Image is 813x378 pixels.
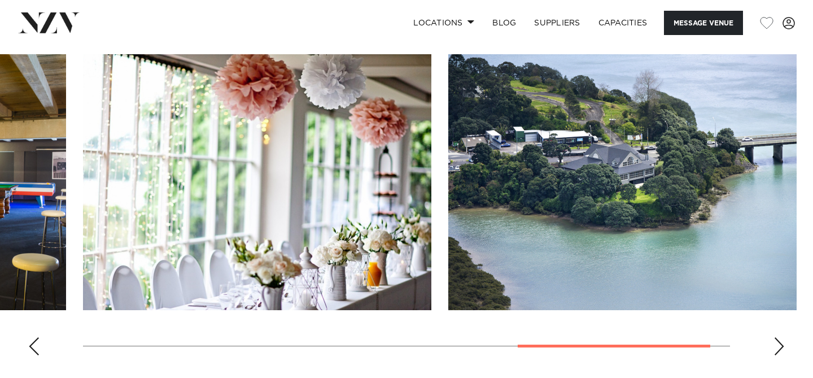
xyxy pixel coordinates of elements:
a: Capacities [589,11,657,35]
a: Locations [404,11,483,35]
a: SUPPLIERS [525,11,589,35]
button: Message Venue [664,11,743,35]
img: nzv-logo.png [18,12,80,33]
swiper-slide: 5 / 6 [83,54,431,310]
a: BLOG [483,11,525,35]
swiper-slide: 6 / 6 [448,54,797,310]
